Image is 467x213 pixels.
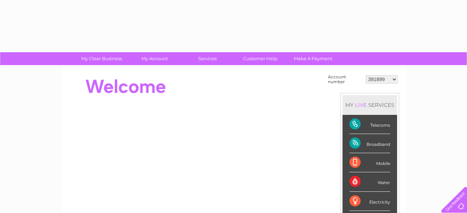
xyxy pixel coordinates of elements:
[232,52,289,65] a: Customer Help
[349,172,390,191] div: Water
[326,73,364,86] td: Account number
[349,192,390,211] div: Electricity
[349,153,390,172] div: Mobile
[126,52,183,65] a: My Account
[73,52,130,65] a: My Clear Business
[343,95,397,115] div: MY SERVICES
[349,134,390,153] div: Broadband
[284,52,342,65] a: Make A Payment
[179,52,236,65] a: Services
[354,102,368,108] div: LIVE
[349,115,390,134] div: Telecoms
